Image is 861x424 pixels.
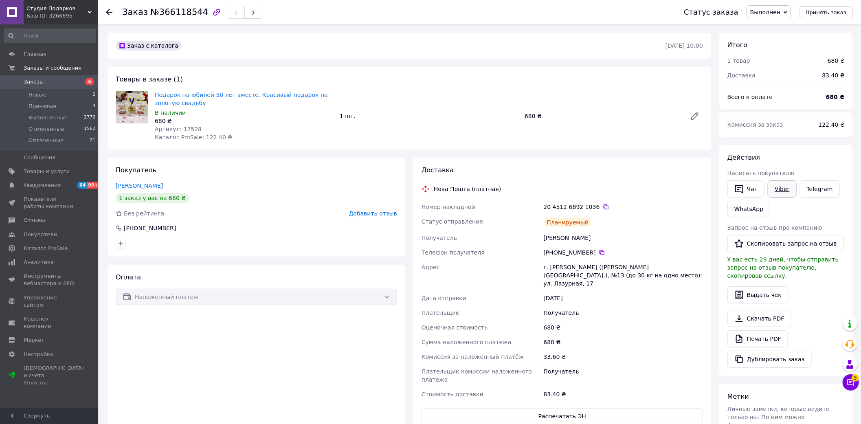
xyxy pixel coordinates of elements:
[155,92,328,106] a: Подарок на юбилей 50 лет вместе. Красивый подарок на золотую свадьбу
[828,57,845,65] div: 680 ₴
[92,103,95,110] span: 4
[106,8,112,16] div: Вернуться назад
[24,259,54,266] span: Аналитика
[155,110,186,116] span: В наличии
[422,324,488,331] span: Оценочная стоимость
[349,210,397,217] span: Добавить отзыв
[24,196,75,210] span: Показатели работы компании
[24,51,46,58] span: Главная
[727,72,756,79] span: Доставка
[727,224,822,231] span: Запрос на отзыв про компанию
[542,320,705,335] div: 680 ₴
[806,9,846,15] span: Принять заказ
[116,75,183,83] span: Товары в заказе (1)
[116,91,148,123] img: Подарок на юбилей 50 лет вместе. Красивый подарок на золотую свадьбу
[727,286,789,303] button: Выдать чек
[90,137,95,144] span: 21
[684,8,738,16] div: Статус заказа
[544,203,703,211] div: 20 4512 6892 1036
[819,121,845,128] span: 122.40 ₴
[800,180,840,198] a: Telegram
[544,248,703,257] div: [PHONE_NUMBER]
[124,210,164,217] span: Без рейтинга
[422,295,466,301] span: Дата отправки
[422,310,459,316] span: Плательщик
[155,126,202,132] span: Артикул: 17528
[24,315,75,330] span: Кошелек компании
[542,305,705,320] div: Получатель
[155,117,333,125] div: 680 ₴
[422,368,532,383] span: Плательщик комиссии наложенного платежа
[727,235,844,252] button: Скопировать запрос на отзыв
[422,354,524,360] span: Комиссия за наложенный платёж
[86,78,94,85] span: 5
[116,273,141,281] span: Оплата
[24,336,44,344] span: Маркет
[727,310,791,327] a: Скачать PDF
[422,218,483,225] span: Статус отправления
[24,78,44,86] span: Заказы
[26,12,98,20] div: Ваш ID: 3266695
[24,365,84,387] span: [DEMOGRAPHIC_DATA] и счета
[422,204,475,210] span: Номер накладной
[542,349,705,364] div: 33.60 ₴
[87,182,100,189] span: 99+
[727,201,770,217] a: WhatsApp
[542,387,705,402] div: 83.40 ₴
[155,134,232,141] span: Каталог ProSale: 122.40 ₴
[542,335,705,349] div: 680 ₴
[727,180,764,198] button: Чат
[542,260,705,291] div: г. [PERSON_NAME] ([PERSON_NAME][GEOGRAPHIC_DATA].), №13 (до 30 кг на одно место): ул. Лазурная, 17
[116,182,163,189] a: [PERSON_NAME]
[29,103,57,110] span: Принятые
[4,29,96,43] input: Поиск
[24,168,70,175] span: Товары и услуги
[24,231,57,238] span: Покупатели
[24,351,53,358] span: Настройки
[84,114,95,121] span: 2776
[542,231,705,245] div: [PERSON_NAME]
[727,121,783,128] span: Комиссия за заказ
[768,180,796,198] a: Viber
[727,41,747,49] span: Итого
[77,182,87,189] span: 64
[422,249,485,256] span: Телефон получателя
[422,391,483,398] span: Стоимость доставки
[29,125,64,133] span: Отмененные
[92,91,95,99] span: 5
[24,182,61,189] span: Уведомления
[666,42,703,49] time: [DATE] 10:00
[24,294,75,309] span: Управление сайтом
[727,57,750,64] span: 1 товар
[84,125,95,133] span: 1562
[817,66,850,84] div: 83.40 ₴
[727,170,794,176] span: Написать покупателю
[727,94,773,100] span: Всего к оплате
[116,193,189,203] div: 1 заказ у вас на 680 ₴
[544,217,592,227] div: Планируемый
[24,154,55,161] span: Сообщения
[24,64,81,72] span: Заказы и сообщения
[750,9,780,15] span: Выполнен
[29,114,68,121] span: Выполненные
[24,217,45,224] span: Отзывы
[26,5,88,12] span: Студия Подарков
[727,393,749,400] span: Метки
[422,166,454,174] span: Доставка
[29,91,46,99] span: Новые
[432,185,503,193] div: Нова Пошта (платная)
[542,291,705,305] div: [DATE]
[24,379,84,387] div: Prom топ
[422,264,439,270] span: Адрес
[422,339,512,345] span: Сумма наложенного платежа
[727,256,839,279] span: У вас есть 29 дней, чтобы отправить запрос на отзыв покупателю, скопировав ссылку.
[24,272,75,287] span: Инструменты вебмастера и SEO
[826,94,845,100] b: 680 ₴
[852,374,859,382] span: 3
[24,245,68,252] span: Каталог ProSale
[521,110,683,122] div: 680 ₴
[727,154,760,161] span: Действия
[122,7,148,17] span: Заказ
[150,7,208,17] span: №366118544
[799,6,853,18] button: Принять заказ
